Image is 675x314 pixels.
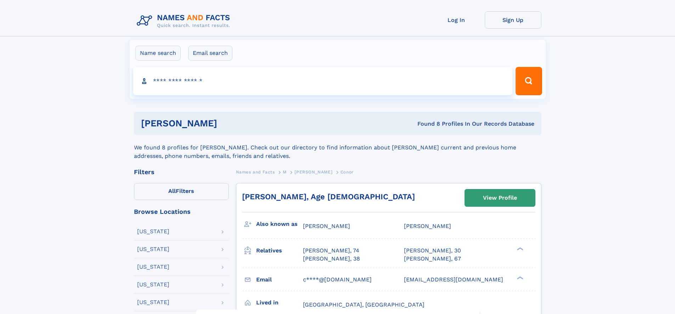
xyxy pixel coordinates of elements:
[404,255,461,263] a: [PERSON_NAME], 67
[317,120,534,128] div: Found 8 Profiles In Our Records Database
[242,192,415,201] a: [PERSON_NAME], Age [DEMOGRAPHIC_DATA]
[134,11,236,30] img: Logo Names and Facts
[283,167,287,176] a: M
[256,297,303,309] h3: Lived in
[134,209,229,215] div: Browse Locations
[283,170,287,175] span: M
[516,67,542,95] button: Search Button
[485,11,541,29] a: Sign Up
[134,183,229,200] label: Filters
[515,247,524,251] div: ❯
[515,275,524,280] div: ❯
[137,282,169,287] div: [US_STATE]
[341,170,354,175] span: Conor
[256,245,303,257] h3: Relatives
[294,167,332,176] a: [PERSON_NAME]
[483,190,517,206] div: View Profile
[141,119,317,128] h1: [PERSON_NAME]
[135,46,181,61] label: Name search
[137,299,169,305] div: [US_STATE]
[404,247,461,255] a: [PERSON_NAME], 30
[256,218,303,230] h3: Also known as
[137,229,169,234] div: [US_STATE]
[465,189,535,206] a: View Profile
[256,274,303,286] h3: Email
[133,67,513,95] input: search input
[168,188,176,194] span: All
[188,46,232,61] label: Email search
[236,167,275,176] a: Names and Facts
[428,11,485,29] a: Log In
[404,223,451,229] span: [PERSON_NAME]
[137,246,169,252] div: [US_STATE]
[134,169,229,175] div: Filters
[404,276,503,283] span: [EMAIL_ADDRESS][DOMAIN_NAME]
[303,247,359,255] a: [PERSON_NAME], 74
[303,301,424,308] span: [GEOGRAPHIC_DATA], [GEOGRAPHIC_DATA]
[134,135,541,160] div: We found 8 profiles for [PERSON_NAME]. Check out our directory to find information about [PERSON_...
[294,170,332,175] span: [PERSON_NAME]
[303,223,350,229] span: [PERSON_NAME]
[137,264,169,270] div: [US_STATE]
[303,255,360,263] a: [PERSON_NAME], 38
